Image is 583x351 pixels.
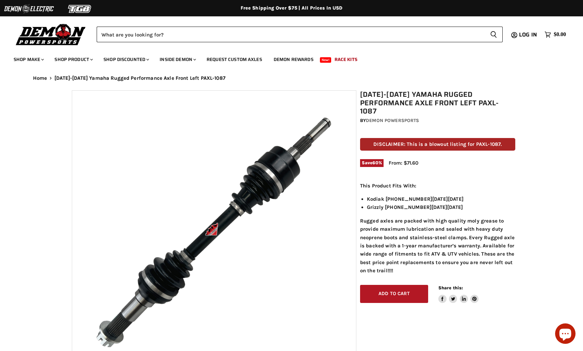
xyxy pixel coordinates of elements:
[367,195,515,203] li: Kodiak [PHONE_NUMBER][DATE][DATE]
[360,90,515,116] h1: [DATE]-[DATE] Yamaha Rugged Performance Axle Front Left PAXL-1087
[14,22,88,46] img: Demon Powersports
[389,160,418,166] span: From: $71.60
[98,52,153,66] a: Shop Discounted
[554,31,566,38] span: $0.00
[360,117,515,124] div: by
[366,118,419,123] a: Demon Powersports
[33,75,47,81] a: Home
[541,30,569,40] a: $0.00
[54,75,225,81] span: [DATE]-[DATE] Yamaha Rugged Performance Axle Front Left PAXL-1087
[360,138,515,151] p: DISCLAIMER: This is a blowout listing for PAXL-1087.
[9,50,564,66] ul: Main menu
[329,52,362,66] a: Race Kits
[360,182,515,190] p: This Product Fits With:
[360,159,384,167] span: Save %
[19,75,564,81] nav: Breadcrumbs
[553,323,578,346] inbox-online-store-chat: Shopify online store chat
[9,52,48,66] a: Shop Make
[320,57,331,63] span: New!
[485,27,503,42] button: Search
[201,52,267,66] a: Request Custom Axles
[367,203,515,211] li: Grizzly [PHONE_NUMBER][DATE][DATE]
[54,2,106,15] img: TGB Logo 2
[519,30,537,39] span: Log in
[372,160,378,165] span: 60
[269,52,319,66] a: Demon Rewards
[360,285,428,303] button: Add to cart
[360,182,515,275] div: Rugged axles are packed with high quality moly grease to provide maximum lubrication and sealed w...
[438,285,463,290] span: Share this:
[155,52,200,66] a: Inside Demon
[19,5,564,11] div: Free Shipping Over $75 | All Prices In USD
[3,2,54,15] img: Demon Electric Logo 2
[378,291,410,296] span: Add to cart
[49,52,97,66] a: Shop Product
[438,285,479,303] aside: Share this:
[516,32,541,38] a: Log in
[97,27,503,42] form: Product
[97,27,485,42] input: Search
